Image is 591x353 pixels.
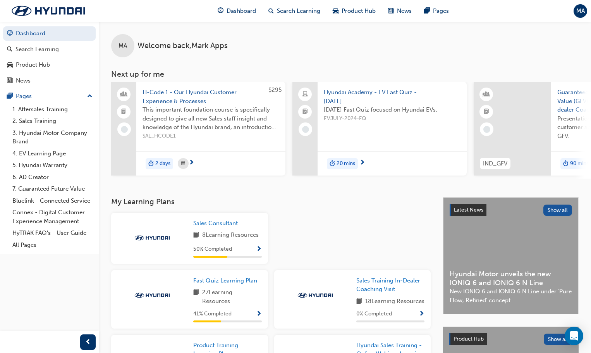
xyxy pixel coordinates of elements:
[356,277,420,293] span: Sales Training In-Dealer Coaching Visit
[3,58,96,72] a: Product Hub
[543,205,572,216] button: Show all
[256,245,262,254] button: Show Progress
[9,103,96,115] a: 1. Aftersales Training
[337,159,355,168] span: 20 mins
[119,41,127,50] span: MA
[565,327,583,345] div: Open Intercom Messenger
[16,92,32,101] div: Pages
[193,245,232,254] span: 50 % Completed
[268,86,282,93] span: $295
[484,107,489,117] span: booktick-icon
[450,270,572,287] span: Hyundai Motor unveils the new IONIQ 6 and IONIQ 6 N Line
[262,3,326,19] a: search-iconSearch Learning
[576,7,585,15] span: MA
[484,90,489,100] span: learningResourceType_INSTRUCTOR_LED-icon
[450,287,572,305] span: New IONIQ 6 and IONIQ 6 N Line under ‘Pure Flow, Refined’ concept.
[121,107,127,117] span: booktick-icon
[193,277,257,284] span: Fast Quiz Learning Plan
[433,7,449,15] span: Pages
[388,6,394,16] span: news-icon
[324,88,460,105] span: Hyundai Academy - EV Fast Quiz - [DATE]
[382,3,418,19] a: news-iconNews
[143,132,279,141] span: SAL_HCODE1
[9,207,96,227] a: Connex - Digital Customer Experience Management
[143,105,279,132] span: This important foundation course is specifically designed to give all new Sales staff insight and...
[211,3,262,19] a: guage-iconDashboard
[189,160,194,167] span: next-icon
[268,6,274,16] span: search-icon
[3,89,96,103] button: Pages
[148,159,154,169] span: duration-icon
[397,7,412,15] span: News
[193,219,241,228] a: Sales Consultant
[111,197,431,206] h3: My Learning Plans
[483,126,490,133] span: learningRecordVerb_NONE-icon
[218,6,223,16] span: guage-icon
[121,90,127,100] span: people-icon
[7,46,12,53] span: search-icon
[9,239,96,251] a: All Pages
[449,333,572,345] a: Product HubShow all
[256,309,262,319] button: Show Progress
[15,45,59,54] div: Search Learning
[193,288,199,305] span: book-icon
[193,220,238,227] span: Sales Consultant
[302,107,308,117] span: booktick-icon
[202,288,262,305] span: 27 Learning Resources
[356,297,362,307] span: book-icon
[16,60,50,69] div: Product Hub
[143,88,279,105] span: H-Code 1 - Our Hyundai Customer Experience & Processes
[3,74,96,88] a: News
[256,311,262,318] span: Show Progress
[9,115,96,127] a: 2. Sales Training
[9,127,96,148] a: 3. Hyundai Motor Company Brand
[574,4,587,18] button: MA
[419,311,424,318] span: Show Progress
[333,6,338,16] span: car-icon
[9,195,96,207] a: Bluelink - Connected Service
[324,114,460,123] span: EVJULY-2024-FQ
[137,41,228,50] span: Welcome back , Mark Apps
[324,105,460,114] span: [DATE] Fast Quiz focused on Hyundai EVs.
[302,126,309,133] span: learningRecordVerb_NONE-icon
[418,3,455,19] a: pages-iconPages
[131,291,174,299] img: Trak
[111,82,285,176] a: $295H-Code 1 - Our Hyundai Customer Experience & ProcessesThis important foundation course is spe...
[302,90,308,100] span: laptop-icon
[193,231,199,240] span: book-icon
[419,309,424,319] button: Show Progress
[121,126,128,133] span: learningRecordVerb_NONE-icon
[292,82,467,176] a: Hyundai Academy - EV Fast Quiz - [DATE][DATE] Fast Quiz focused on Hyundai EVs.EVJULY-2024-FQdura...
[202,231,259,240] span: 8 Learning Resources
[193,310,232,319] span: 41 % Completed
[277,7,320,15] span: Search Learning
[356,276,425,294] a: Sales Training In-Dealer Coaching Visit
[454,207,483,213] span: Latest News
[155,159,170,168] span: 2 days
[342,7,376,15] span: Product Hub
[359,160,365,167] span: next-icon
[454,336,484,342] span: Product Hub
[85,338,91,347] span: prev-icon
[7,77,13,84] span: news-icon
[131,234,174,242] img: Trak
[4,3,93,19] img: Trak
[424,6,430,16] span: pages-icon
[9,171,96,183] a: 6. AD Creator
[563,159,569,169] span: duration-icon
[443,197,579,314] a: Latest NewsShow allHyundai Motor unveils the new IONIQ 6 and IONIQ 6 N LineNew IONIQ 6 and IONIQ ...
[7,93,13,100] span: pages-icon
[7,30,13,37] span: guage-icon
[570,159,589,168] span: 90 mins
[3,25,96,89] button: DashboardSearch LearningProduct HubNews
[9,159,96,171] a: 5. Hyundai Warranty
[181,159,185,169] span: calendar-icon
[256,246,262,253] span: Show Progress
[544,334,573,345] button: Show all
[227,7,256,15] span: Dashboard
[450,204,572,216] a: Latest NewsShow all
[7,62,13,69] span: car-icon
[9,183,96,195] a: 7. Guaranteed Future Value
